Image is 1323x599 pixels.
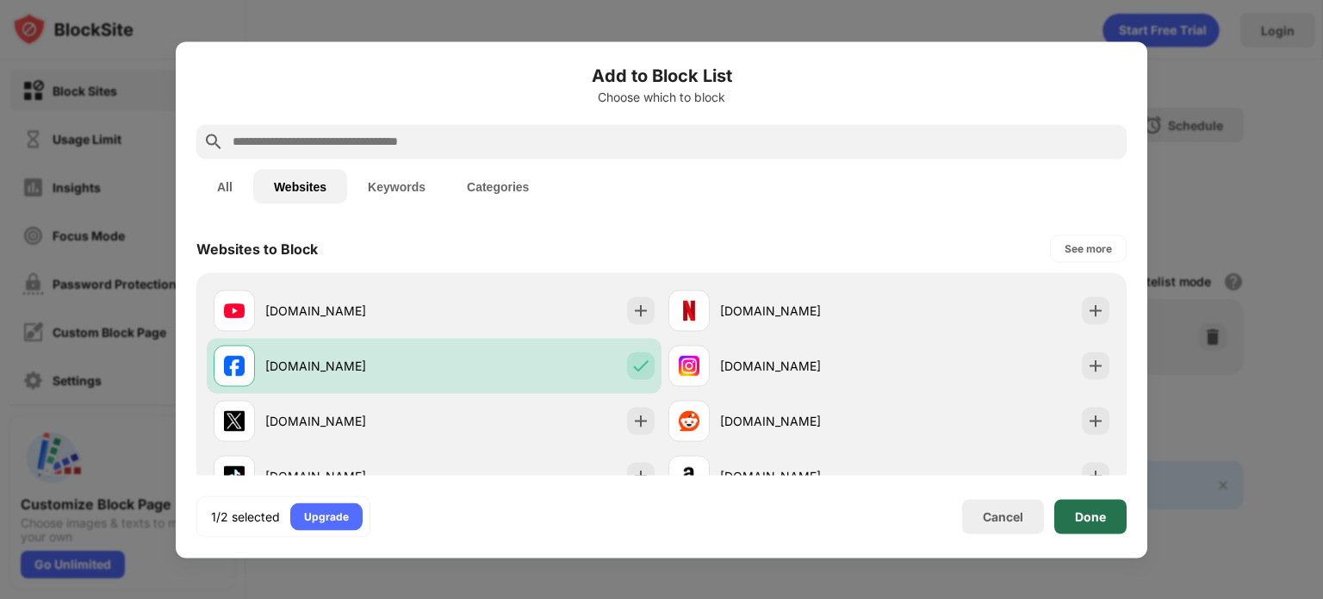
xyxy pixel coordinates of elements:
div: 1/2 selected [211,508,280,525]
div: [DOMAIN_NAME] [265,467,434,485]
div: Choose which to block [196,90,1127,103]
h6: Add to Block List [196,62,1127,88]
div: [DOMAIN_NAME] [265,357,434,375]
div: Upgrade [304,508,349,525]
img: favicons [679,300,699,321]
div: [DOMAIN_NAME] [720,412,889,430]
div: [DOMAIN_NAME] [265,412,434,430]
div: Done [1075,509,1106,523]
div: See more [1065,240,1112,257]
div: [DOMAIN_NAME] [720,357,889,375]
button: All [196,169,253,203]
img: favicons [679,465,699,486]
img: favicons [224,410,245,431]
div: Websites to Block [196,240,318,257]
button: Categories [446,169,550,203]
button: Websites [253,169,347,203]
img: favicons [224,300,245,321]
img: favicons [679,410,699,431]
div: [DOMAIN_NAME] [720,302,889,320]
img: favicons [224,465,245,486]
div: [DOMAIN_NAME] [265,302,434,320]
img: favicons [224,355,245,376]
div: Cancel [983,509,1023,524]
button: Keywords [347,169,446,203]
img: favicons [679,355,699,376]
img: search.svg [203,131,224,152]
div: [DOMAIN_NAME] [720,467,889,485]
